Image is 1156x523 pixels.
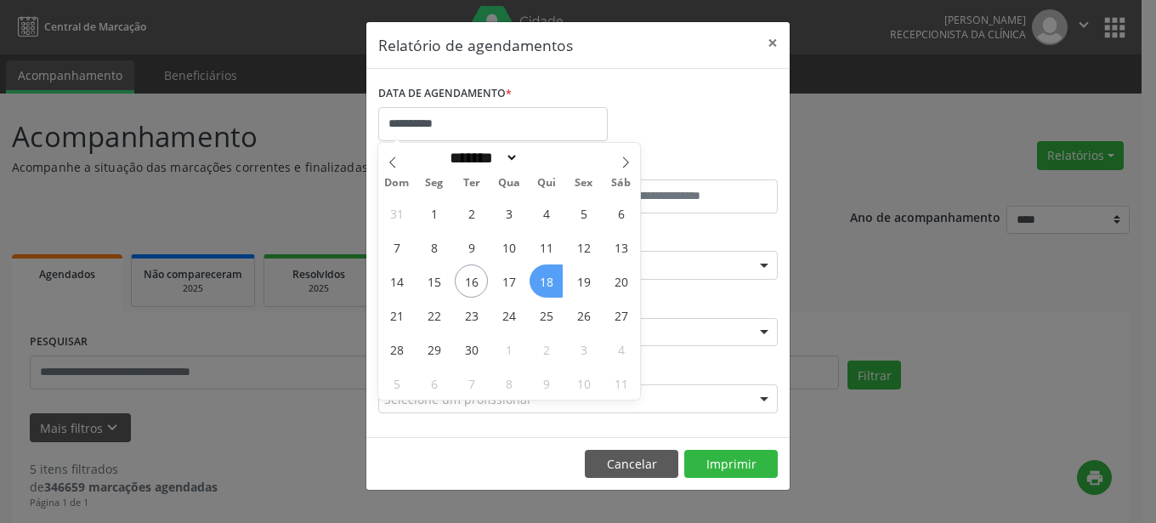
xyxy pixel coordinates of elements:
span: Setembro 21, 2025 [380,298,413,332]
button: Cancelar [585,450,678,479]
input: Year [518,149,575,167]
span: Outubro 2, 2025 [530,333,563,366]
span: Setembro 27, 2025 [604,298,637,332]
span: Qua [490,178,528,189]
span: Setembro 2, 2025 [455,196,488,230]
span: Setembro 9, 2025 [455,230,488,264]
span: Setembro 13, 2025 [604,230,637,264]
span: Setembro 15, 2025 [417,264,450,298]
span: Setembro 28, 2025 [380,333,413,366]
button: Close [756,22,790,64]
span: Setembro 5, 2025 [567,196,600,230]
span: Setembro 10, 2025 [492,230,525,264]
span: Outubro 10, 2025 [567,367,600,400]
span: Outubro 9, 2025 [530,367,563,400]
span: Setembro 29, 2025 [417,333,450,366]
span: Dom [378,178,416,189]
span: Setembro 30, 2025 [455,333,488,366]
span: Outubro 4, 2025 [604,333,637,366]
span: Selecione um profissional [384,390,530,408]
span: Seg [416,178,453,189]
span: Qui [528,178,565,189]
span: Outubro 7, 2025 [455,367,488,400]
span: Setembro 1, 2025 [417,196,450,230]
span: Setembro 6, 2025 [604,196,637,230]
span: Setembro 18, 2025 [530,264,563,298]
span: Setembro 26, 2025 [567,298,600,332]
span: Sáb [603,178,640,189]
span: Outubro 8, 2025 [492,367,525,400]
span: Setembro 16, 2025 [455,264,488,298]
span: Setembro 14, 2025 [380,264,413,298]
button: Imprimir [684,450,778,479]
span: Setembro 12, 2025 [567,230,600,264]
span: Setembro 23, 2025 [455,298,488,332]
span: Setembro 4, 2025 [530,196,563,230]
span: Setembro 22, 2025 [417,298,450,332]
span: Setembro 20, 2025 [604,264,637,298]
span: Outubro 11, 2025 [604,367,637,400]
h5: Relatório de agendamentos [378,34,573,56]
span: Setembro 19, 2025 [567,264,600,298]
label: DATA DE AGENDAMENTO [378,81,512,107]
span: Agosto 31, 2025 [380,196,413,230]
span: Setembro 24, 2025 [492,298,525,332]
span: Setembro 8, 2025 [417,230,450,264]
span: Outubro 3, 2025 [567,333,600,366]
label: ATÉ [582,153,778,179]
span: Setembro 3, 2025 [492,196,525,230]
span: Setembro 25, 2025 [530,298,563,332]
select: Month [444,149,518,167]
span: Outubro 1, 2025 [492,333,525,366]
span: Outubro 5, 2025 [380,367,413,400]
span: Setembro 7, 2025 [380,230,413,264]
span: Ter [453,178,490,189]
span: Sex [565,178,603,189]
span: Setembro 11, 2025 [530,230,563,264]
span: Setembro 17, 2025 [492,264,525,298]
span: Outubro 6, 2025 [417,367,450,400]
